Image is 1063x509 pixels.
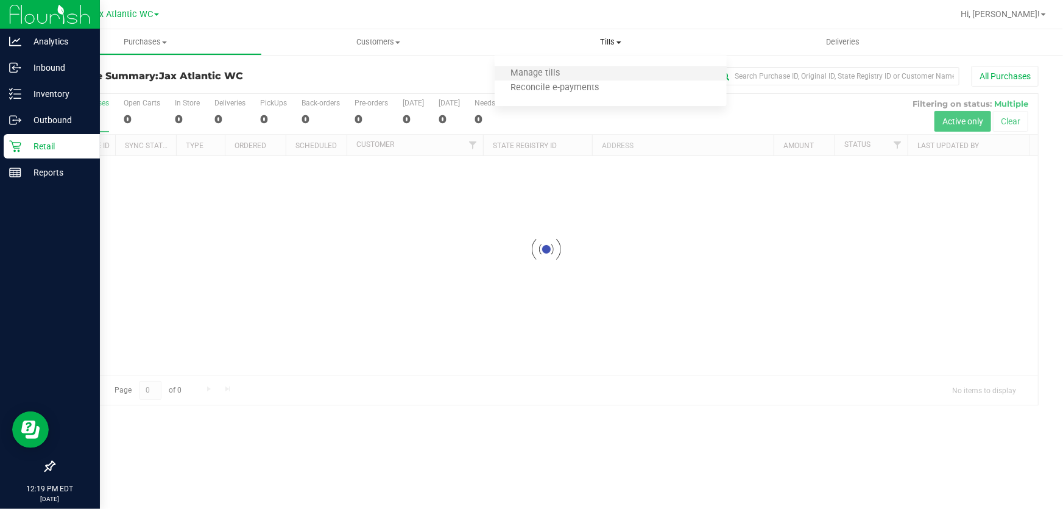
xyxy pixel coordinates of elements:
[21,87,94,101] p: Inventory
[9,140,21,152] inline-svg: Retail
[972,66,1039,87] button: All Purchases
[21,34,94,49] p: Analytics
[495,83,616,93] span: Reconcile e-payments
[5,483,94,494] p: 12:19 PM EDT
[262,29,495,55] a: Customers
[495,37,727,48] span: Tills
[5,494,94,504] p: [DATE]
[9,166,21,179] inline-svg: Reports
[21,165,94,180] p: Reports
[159,70,243,82] span: Jax Atlantic WC
[21,139,94,154] p: Retail
[54,71,382,82] h3: Purchase Summary:
[727,29,959,55] a: Deliveries
[9,35,21,48] inline-svg: Analytics
[716,67,959,85] input: Search Purchase ID, Original ID, State Registry ID or Customer Name...
[961,9,1040,19] span: Hi, [PERSON_NAME]!
[495,68,577,79] span: Manage tills
[9,114,21,126] inline-svg: Outbound
[9,88,21,100] inline-svg: Inventory
[21,113,94,127] p: Outbound
[263,37,494,48] span: Customers
[30,37,261,48] span: Purchases
[12,411,49,448] iframe: Resource center
[810,37,877,48] span: Deliveries
[90,9,153,20] span: Jax Atlantic WC
[29,29,262,55] a: Purchases
[21,60,94,75] p: Inbound
[9,62,21,74] inline-svg: Inbound
[495,29,727,55] a: Tills Manage tills Reconcile e-payments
